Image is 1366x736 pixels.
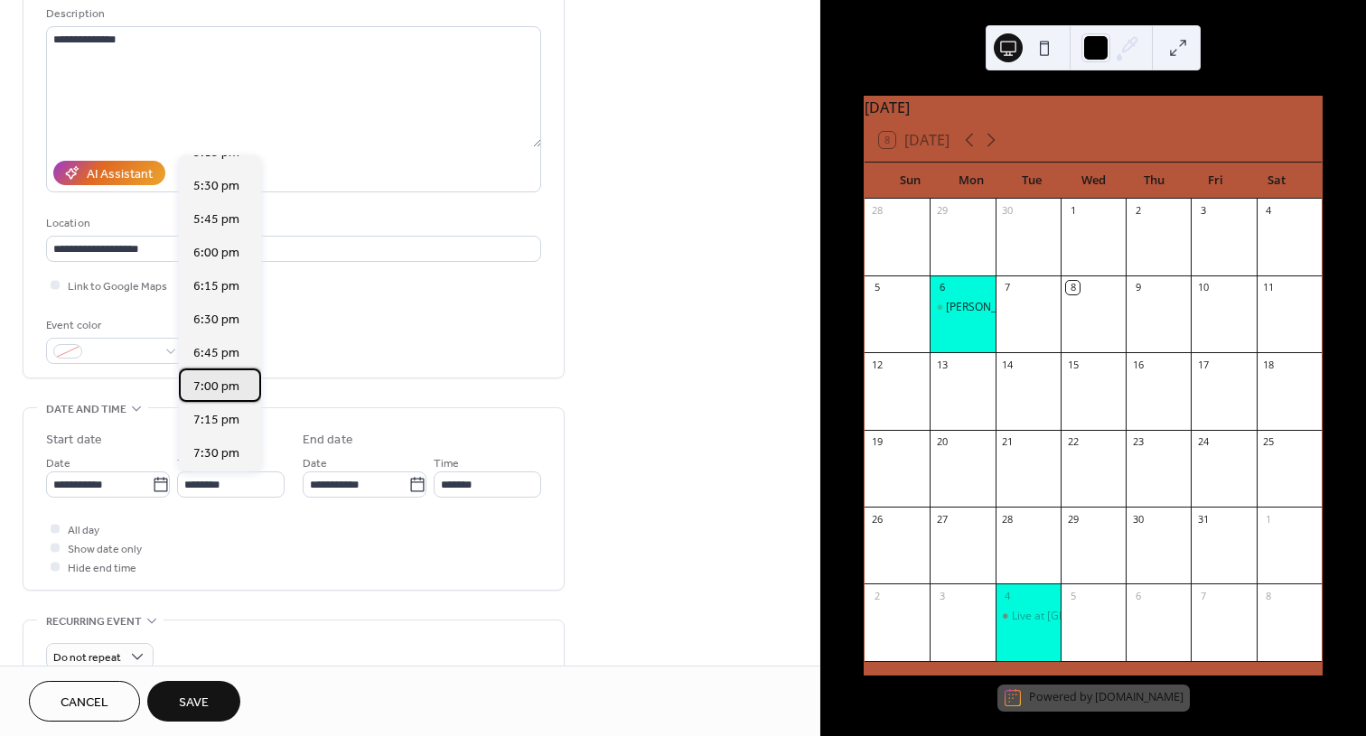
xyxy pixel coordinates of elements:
[46,612,142,631] span: Recurring event
[179,694,209,713] span: Save
[46,316,182,335] div: Event color
[1262,512,1276,526] div: 1
[1001,512,1015,526] div: 28
[1012,609,1156,624] div: Live at [GEOGRAPHIC_DATA]
[68,559,136,578] span: Hide end time
[1196,512,1210,526] div: 31
[879,163,940,199] div: Sun
[46,454,70,473] span: Date
[193,210,239,229] span: 5:45 pm
[68,277,167,296] span: Link to Google Maps
[303,454,327,473] span: Date
[865,97,1322,118] div: [DATE]
[996,609,1061,624] div: Live at Aster Cafe
[147,681,240,722] button: Save
[1246,163,1307,199] div: Sat
[1196,281,1210,294] div: 10
[870,358,884,371] div: 12
[193,444,239,463] span: 7:30 pm
[935,589,949,602] div: 3
[1131,281,1145,294] div: 9
[1131,512,1145,526] div: 30
[1066,281,1080,294] div: 8
[193,177,239,196] span: 5:30 pm
[193,344,239,363] span: 6:45 pm
[1196,358,1210,371] div: 17
[193,244,239,263] span: 6:00 pm
[1262,435,1276,449] div: 25
[1196,589,1210,602] div: 7
[87,165,153,184] div: AI Assistant
[1001,435,1015,449] div: 21
[1001,589,1015,602] div: 4
[46,400,126,419] span: Date and time
[1131,435,1145,449] div: 23
[193,277,239,296] span: 6:15 pm
[935,358,949,371] div: 13
[1062,163,1124,199] div: Wed
[53,161,165,185] button: AI Assistant
[1066,512,1080,526] div: 29
[46,431,102,450] div: Start date
[935,435,949,449] div: 20
[935,512,949,526] div: 27
[193,411,239,430] span: 7:15 pm
[870,281,884,294] div: 5
[870,589,884,602] div: 2
[1262,281,1276,294] div: 11
[177,454,202,473] span: Time
[1196,204,1210,218] div: 3
[1262,589,1276,602] div: 8
[434,454,459,473] span: Time
[193,311,239,330] span: 6:30 pm
[1066,204,1080,218] div: 1
[870,204,884,218] div: 28
[940,163,1002,199] div: Mon
[1066,358,1080,371] div: 15
[1095,690,1184,705] a: [DOMAIN_NAME]
[870,435,884,449] div: 19
[1185,163,1247,199] div: Fri
[68,521,99,540] span: All day
[303,431,353,450] div: End date
[68,540,142,559] span: Show date only
[935,204,949,218] div: 29
[61,694,108,713] span: Cancel
[1196,435,1210,449] div: 24
[193,377,239,396] span: 7:00 pm
[1131,204,1145,218] div: 2
[1001,204,1015,218] div: 30
[1029,690,1184,705] div: Powered by
[1131,358,1145,371] div: 16
[946,300,1131,315] div: [PERSON_NAME] at [PERSON_NAME]
[1066,435,1080,449] div: 22
[46,214,538,233] div: Location
[1262,204,1276,218] div: 4
[1124,163,1185,199] div: Thu
[1001,281,1015,294] div: 7
[1131,589,1145,602] div: 6
[1066,589,1080,602] div: 5
[1262,358,1276,371] div: 18
[870,512,884,526] div: 26
[1002,163,1063,199] div: Tue
[29,681,140,722] button: Cancel
[46,5,538,23] div: Description
[930,300,995,315] div: Marti Moreno at Zhora Darling
[53,647,121,668] span: Do not repeat
[935,281,949,294] div: 6
[1001,358,1015,371] div: 14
